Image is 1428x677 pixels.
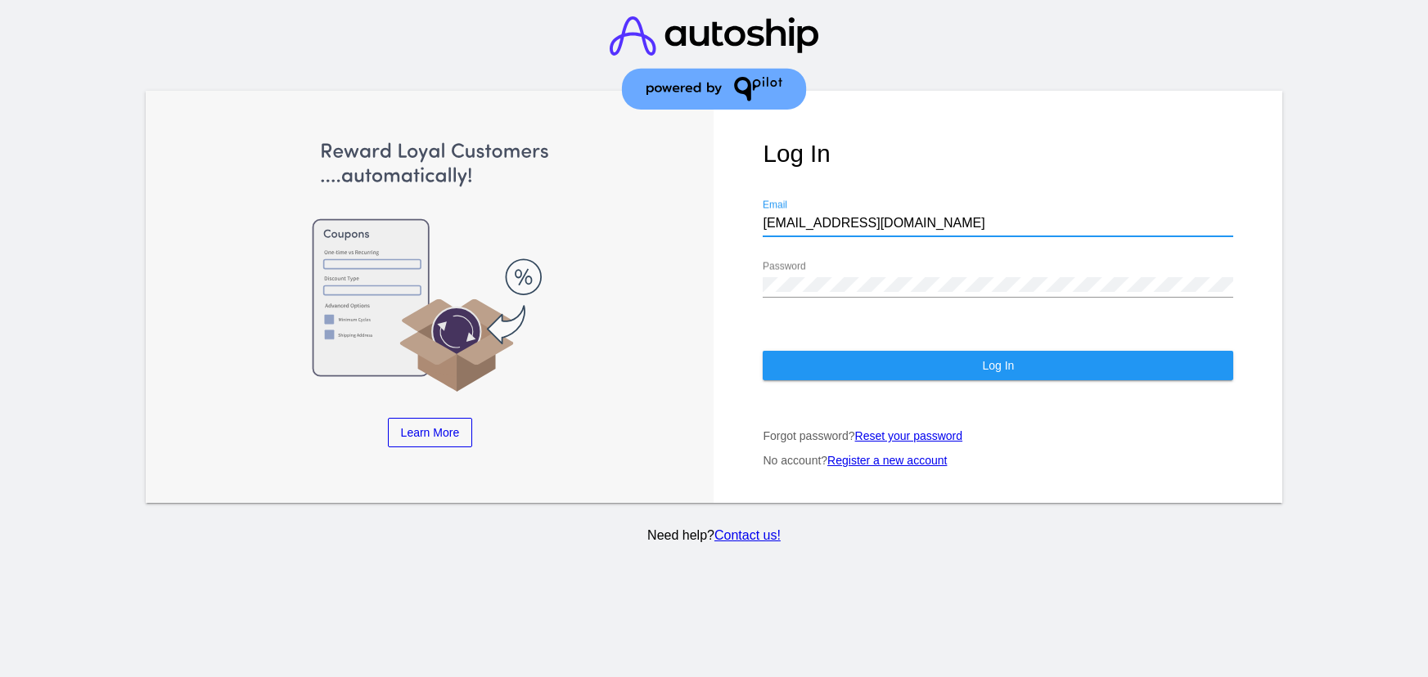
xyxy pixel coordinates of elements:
img: Apply Coupons Automatically to Scheduled Orders with QPilot [195,140,665,394]
a: Reset your password [855,429,963,442]
button: Log In [763,351,1233,380]
span: Learn More [401,426,460,439]
a: Contact us! [714,528,781,542]
a: Learn More [388,418,473,447]
h1: Log In [763,140,1233,168]
p: No account? [763,454,1233,467]
p: Need help? [142,528,1286,543]
a: Register a new account [827,454,947,467]
span: Log In [982,359,1014,372]
input: Email [763,216,1233,231]
p: Forgot password? [763,429,1233,442]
